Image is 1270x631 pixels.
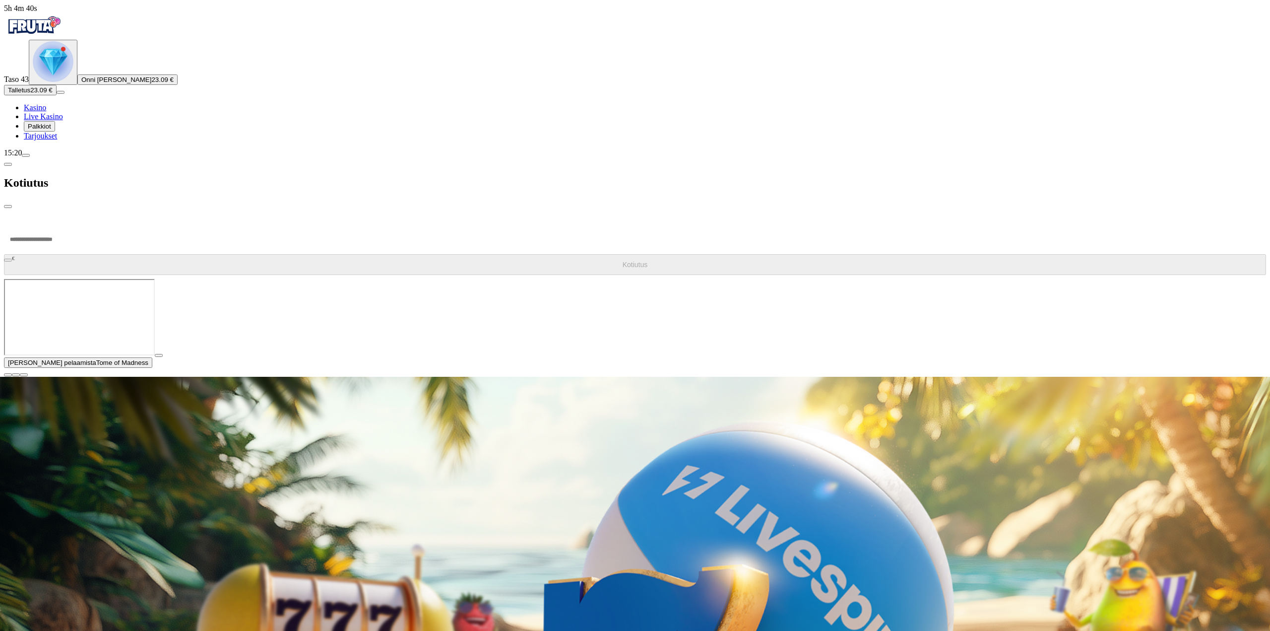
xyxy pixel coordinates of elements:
[77,74,178,85] button: Onni [PERSON_NAME]23.09 €
[8,86,30,94] span: Talletus
[8,359,96,366] span: [PERSON_NAME] pelaamista
[4,357,152,368] button: [PERSON_NAME] pelaamistaTome of Madness
[24,112,63,121] span: Live Kasino
[4,13,63,38] img: Fruta
[4,176,1266,190] h2: Kotiutus
[22,154,30,157] button: menu
[20,373,28,376] button: fullscreen icon
[4,205,12,208] button: close
[155,354,163,357] button: play icon
[24,121,55,132] button: reward iconPalkkiot
[4,279,155,355] iframe: Tome of Madness
[28,123,51,130] span: Palkkiot
[24,132,57,140] span: Tarjoukset
[151,76,173,83] span: 23.09 €
[24,112,63,121] a: poker-chip iconLive Kasino
[96,359,148,366] span: Tome of Madness
[4,4,37,12] span: user session time
[81,76,151,83] span: Onni [PERSON_NAME]
[24,103,46,112] span: Kasino
[24,132,57,140] a: gift-inverted iconTarjoukset
[4,254,1266,275] button: Kotiutus
[4,85,57,95] button: Talletusplus icon23.09 €
[57,91,64,94] button: menu
[29,40,77,85] button: level unlocked
[4,373,12,376] button: close icon
[33,41,73,82] img: level unlocked
[12,373,20,376] button: chevron-down icon
[4,148,22,157] span: 15:20
[4,163,12,166] button: chevron-left icon
[24,103,46,112] a: diamond iconKasino
[30,86,52,94] span: 23.09 €
[4,13,1266,140] nav: Primary
[4,75,29,83] span: Taso 43
[4,31,63,39] a: Fruta
[623,261,648,269] span: Kotiutus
